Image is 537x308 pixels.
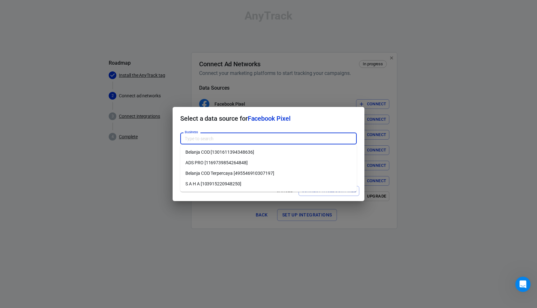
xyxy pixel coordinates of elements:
[185,130,198,134] label: Business
[182,134,354,142] input: Type to search
[180,158,357,168] li: ADS PRO [1169739854264848]
[173,107,364,130] h2: Select a data source for
[180,168,357,179] li: Belanja COD Terpercaya [495546910307197]
[180,179,357,189] li: S A H A [103915220948250]
[515,277,531,292] iframe: Intercom live chat
[180,147,357,158] li: Belanja COD [1301611394348636]
[248,115,291,122] span: Facebook Pixel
